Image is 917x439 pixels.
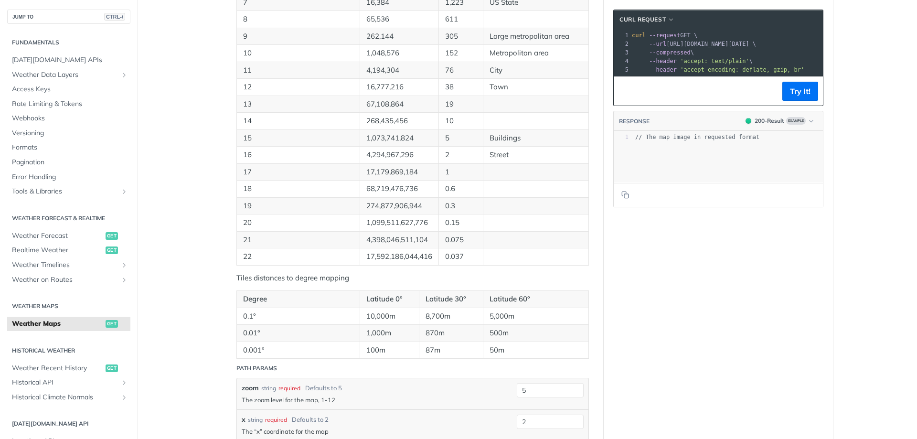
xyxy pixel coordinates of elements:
th: Latitude 60° [483,291,588,308]
p: 38 [445,82,477,93]
button: Show subpages for Weather Data Layers [120,71,128,79]
td: 500m [483,325,588,342]
button: Show subpages for Weather on Routes [120,276,128,284]
p: 76 [445,65,477,76]
span: --header [649,58,677,64]
div: string [261,384,276,393]
button: Show subpages for Historical API [120,379,128,386]
th: Degree [237,291,360,308]
p: 262,144 [366,31,432,42]
span: Tools & Libraries [12,187,118,196]
p: Tiles distances to degree mapping [236,273,589,284]
span: Weather Timelines [12,260,118,270]
p: Large metropolitan area [490,31,582,42]
p: 16,777,216 [366,82,432,93]
div: 3 [614,48,630,57]
p: 4,294,967,296 [366,150,432,161]
p: 13 [243,99,353,110]
p: 68,719,476,736 [366,183,432,194]
span: CTRL-/ [104,13,125,21]
div: required [265,416,287,424]
a: Formats [7,140,130,155]
a: Tools & LibrariesShow subpages for Tools & Libraries [7,184,130,199]
td: 1,000m [360,325,419,342]
td: 870m [419,325,483,342]
button: Try It! [782,82,818,101]
p: 611 [445,14,477,25]
span: --request [649,32,680,39]
td: 0.1° [237,308,360,325]
p: The zoom level for the map, 1-12 [242,396,512,404]
span: Versioning [12,128,128,138]
td: 87m [419,342,483,359]
span: Realtime Weather [12,246,103,255]
span: Weather Maps [12,319,103,329]
button: cURL Request [616,15,678,24]
td: 0.001° [237,342,360,359]
p: 65,536 [366,14,432,25]
span: get [106,246,118,254]
a: Versioning [7,126,130,140]
button: RESPONSE [618,117,650,126]
h2: Fundamentals [7,38,130,47]
div: 1 [614,133,629,141]
div: 4 [614,57,630,65]
th: Latitude 30° [419,291,483,308]
a: Weather Recent Historyget [7,361,130,375]
td: 5,000m [483,308,588,325]
a: Realtime Weatherget [7,243,130,257]
span: Error Handling [12,172,128,182]
span: Weather Recent History [12,364,103,373]
p: 1,099,511,627,776 [366,217,432,228]
p: 152 [445,48,477,59]
p: 274,877,906,944 [366,201,432,212]
p: 14 [243,116,353,127]
span: // The map image in requested format [635,134,759,140]
p: The “x” coordinate for the map [242,427,512,436]
p: 22 [243,251,353,262]
p: 268,435,456 [366,116,432,127]
p: 0.3 [445,201,477,212]
a: Weather on RoutesShow subpages for Weather on Routes [7,273,130,287]
span: GET \ [632,32,697,39]
span: --header [649,66,677,73]
p: 16 [243,150,353,161]
p: 67,108,864 [366,99,432,110]
th: Latitude 0° [360,291,419,308]
span: [DATE][DOMAIN_NAME] APIs [12,55,128,65]
a: Access Keys [7,82,130,96]
span: 200 [746,118,751,124]
p: 20 [243,217,353,228]
div: required [278,384,300,393]
p: 19 [445,99,477,110]
a: Weather Data LayersShow subpages for Weather Data Layers [7,68,130,82]
p: 0.037 [445,251,477,262]
a: Historical APIShow subpages for Historical API [7,375,130,390]
p: 10 [445,116,477,127]
p: 9 [243,31,353,42]
button: Show subpages for Weather Timelines [120,261,128,269]
span: cURL Request [619,15,666,24]
button: Copy to clipboard [618,188,632,202]
p: 4,398,046,511,104 [366,235,432,246]
button: JUMP TOCTRL-/ [7,10,130,24]
button: Show subpages for Historical Climate Normals [120,394,128,401]
a: [DATE][DOMAIN_NAME] APIs [7,53,130,67]
span: --url [649,41,666,47]
div: 2 [614,40,630,48]
div: string [248,416,263,424]
p: 2 [445,150,477,161]
span: Rate Limiting & Tokens [12,99,128,109]
p: Town [490,82,582,93]
span: Example [786,117,806,125]
a: Weather Mapsget [7,317,130,331]
span: \ [632,58,753,64]
td: 0.01° [237,325,360,342]
td: 10,000m [360,308,419,325]
span: Access Keys [12,85,128,94]
p: Metropolitan area [490,48,582,59]
label: x [242,415,245,425]
span: 'accept-encoding: deflate, gzip, br' [680,66,804,73]
span: Formats [12,143,128,152]
span: Webhooks [12,114,128,123]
